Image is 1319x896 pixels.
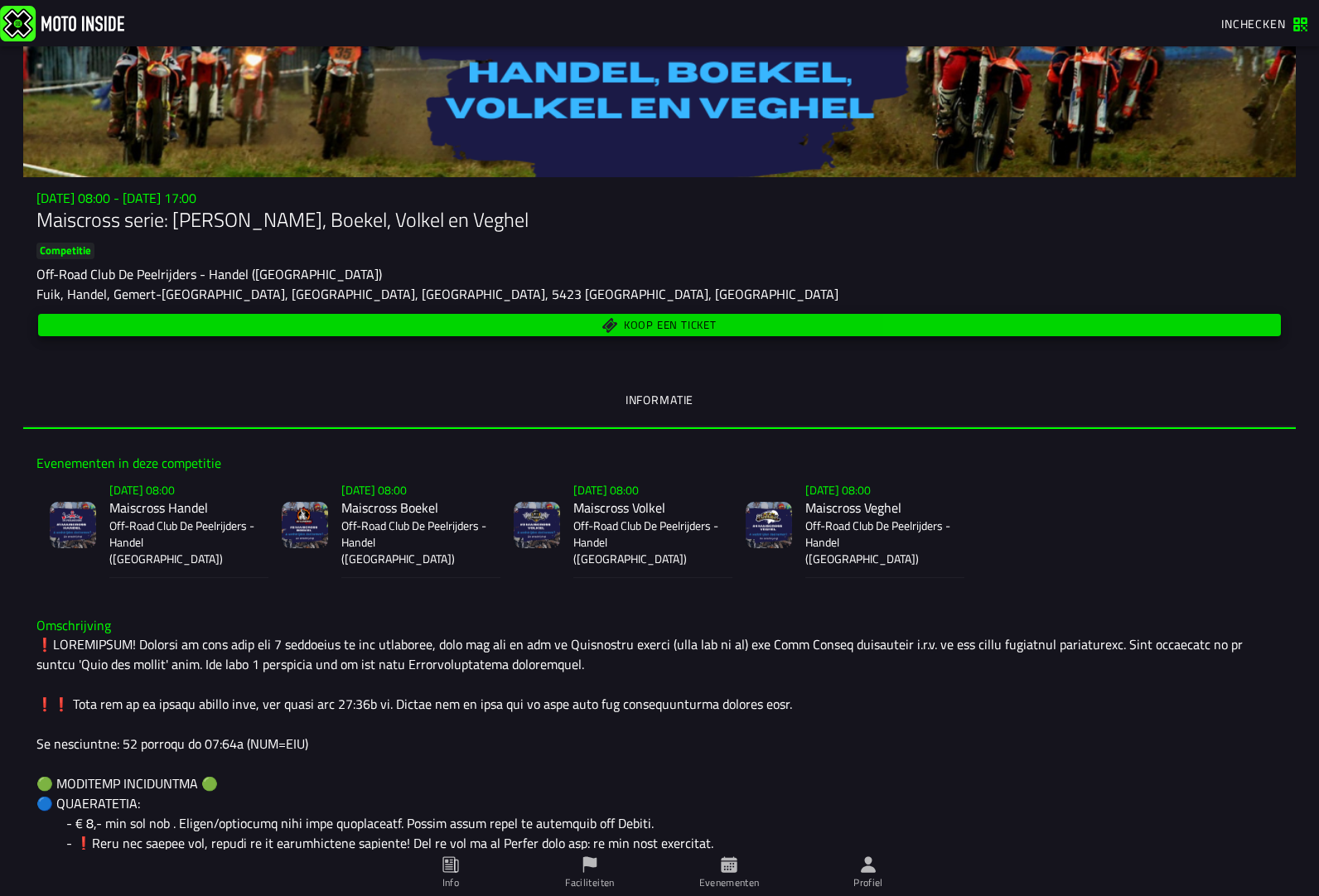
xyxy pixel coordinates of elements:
[36,190,1283,206] h3: [DATE] 08:00 - [DATE] 17:00
[565,875,614,890] ion-label: Faciliteiten
[573,481,639,499] ion-text: [DATE] 08:00
[1221,15,1286,32] span: Inchecken
[573,500,719,516] h2: Maiscross Volkel
[805,481,871,499] ion-text: [DATE] 08:00
[109,481,175,499] ion-text: [DATE] 08:00
[341,500,487,516] h2: Maiscross Boekel
[746,502,792,548] img: event-image
[36,284,838,304] ion-text: Fuik, Handel, Gemert-[GEOGRAPHIC_DATA], [GEOGRAPHIC_DATA], [GEOGRAPHIC_DATA], 5423 [GEOGRAPHIC_DA...
[853,875,883,890] ion-label: Profiel
[699,875,760,890] ion-label: Evenementen
[805,500,951,516] h2: Maiscross Veghel
[36,206,1283,233] h1: Maiscross serie: [PERSON_NAME], Boekel, Volkel en Veghel
[109,518,255,567] p: Off-Road Club De Peelrijders - Handel ([GEOGRAPHIC_DATA])
[109,500,255,516] h2: Maiscross Handel
[1213,9,1316,37] a: Inchecken
[36,264,382,284] ion-text: Off-Road Club De Peelrijders - Handel ([GEOGRAPHIC_DATA])
[341,481,407,499] ion-text: [DATE] 08:00
[624,320,717,330] span: Koop een ticket
[36,455,1283,471] h3: Evenementen in deze competitie
[514,502,560,548] img: event-image
[50,502,96,548] img: event-image
[36,618,1283,633] h3: Omschrijving
[40,242,91,258] ion-text: Competitie
[573,518,719,567] p: Off-Road Club De Peelrijders - Handel ([GEOGRAPHIC_DATA])
[442,875,459,890] ion-label: Info
[282,502,328,548] img: event-image
[341,518,487,567] p: Off-Road Club De Peelrijders - Handel ([GEOGRAPHIC_DATA])
[805,518,951,567] p: Off-Road Club De Peelrijders - Handel ([GEOGRAPHIC_DATA])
